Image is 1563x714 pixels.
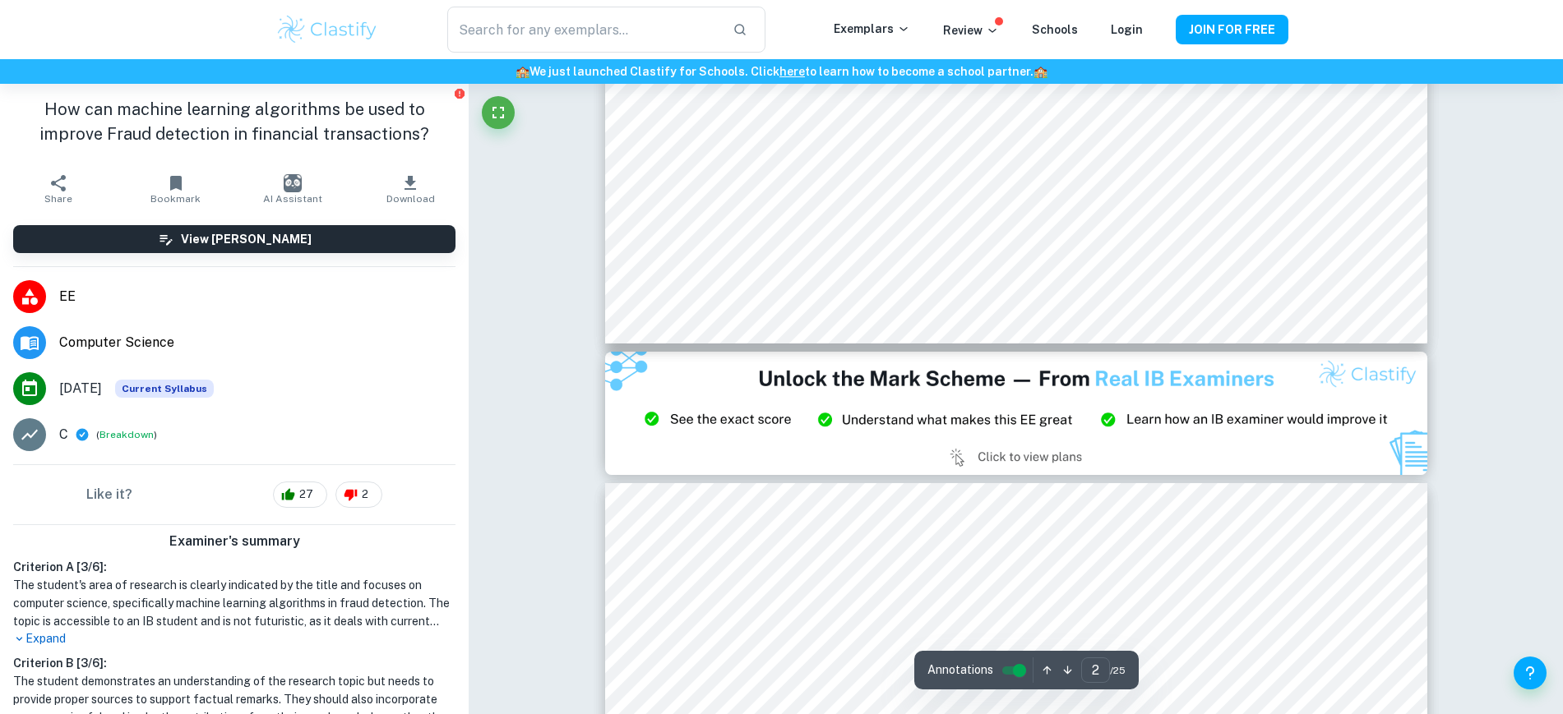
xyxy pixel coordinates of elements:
[13,558,455,576] h6: Criterion A [ 3 / 6 ]:
[1032,23,1078,36] a: Schools
[516,65,529,78] span: 🏫
[353,486,377,503] span: 2
[273,481,327,508] div: 27
[1176,15,1288,44] button: JOIN FOR FREE
[96,427,157,443] span: ( )
[834,20,910,38] p: Exemplars
[7,532,462,551] h6: Examiner's summary
[284,174,302,192] img: AI Assistant
[13,225,455,253] button: View [PERSON_NAME]
[1514,656,1547,689] button: Help and Feedback
[1034,65,1047,78] span: 🏫
[943,21,999,39] p: Review
[290,486,322,503] span: 27
[1110,663,1126,678] span: / 25
[59,333,455,352] span: Computer Science
[150,193,201,205] span: Bookmark
[44,193,72,205] span: Share
[13,97,455,146] h1: How can machine learning algorithms be used to improve Fraud detection in financial transactions?
[453,87,465,99] button: Report issue
[927,661,993,679] span: Annotations
[779,65,805,78] a: here
[59,287,455,306] span: EE
[118,166,235,212] button: Bookmark
[352,166,469,212] button: Download
[86,485,132,504] h6: Like it?
[482,96,515,129] button: Fullscreen
[13,576,455,630] h1: The student's area of research is clearly indicated by the title and focuses on computer science,...
[3,62,1560,81] h6: We just launched Clastify for Schools. Click to learn how to become a school partner.
[1111,23,1143,36] a: Login
[335,481,382,508] div: 2
[234,166,352,212] button: AI Assistant
[59,425,68,445] p: C
[13,654,455,672] h6: Criterion B [ 3 / 6 ]:
[99,427,154,442] button: Breakdown
[13,630,455,647] p: Expand
[181,230,312,248] h6: View [PERSON_NAME]
[115,380,214,398] span: Current Syllabus
[447,7,719,53] input: Search for any exemplars...
[115,380,214,398] div: This exemplar is based on the current syllabus. Feel free to refer to it for inspiration/ideas wh...
[263,193,322,205] span: AI Assistant
[275,13,380,46] img: Clastify logo
[605,352,1427,475] img: Ad
[59,379,102,398] span: [DATE]
[386,193,435,205] span: Download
